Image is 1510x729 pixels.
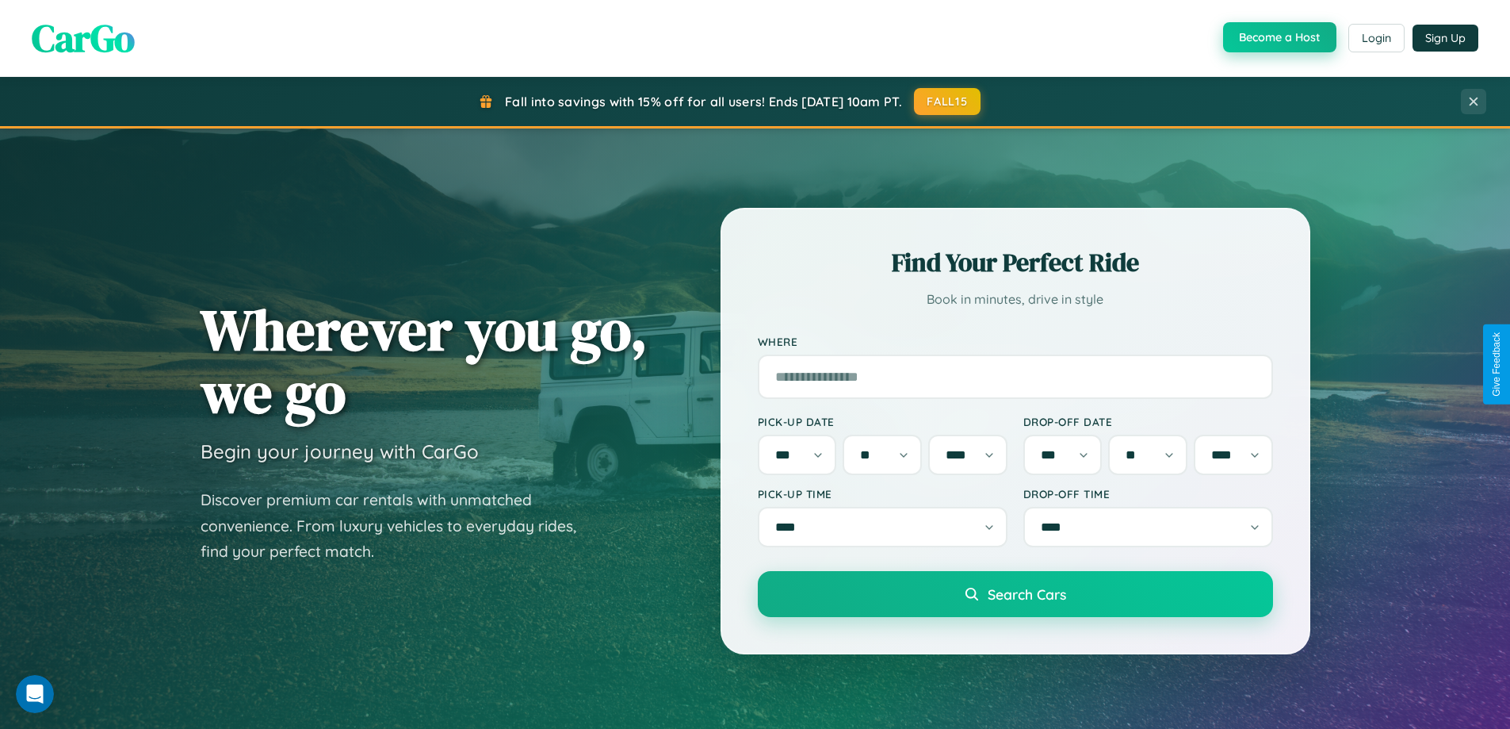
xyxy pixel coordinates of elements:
h3: Begin your journey with CarGo [201,439,479,463]
iframe: Intercom live chat [16,675,54,713]
label: Where [758,335,1273,348]
button: Search Cars [758,571,1273,617]
p: Book in minutes, drive in style [758,288,1273,311]
span: Search Cars [988,585,1066,603]
button: Become a Host [1223,22,1336,52]
h2: Find Your Perfect Ride [758,245,1273,280]
label: Pick-up Date [758,415,1007,428]
span: CarGo [32,12,135,64]
button: Login [1348,24,1405,52]
label: Drop-off Date [1023,415,1273,428]
button: Sign Up [1413,25,1478,52]
span: Fall into savings with 15% off for all users! Ends [DATE] 10am PT. [505,94,902,109]
h1: Wherever you go, we go [201,298,648,424]
p: Discover premium car rentals with unmatched convenience. From luxury vehicles to everyday rides, ... [201,487,597,565]
label: Pick-up Time [758,487,1007,501]
label: Drop-off Time [1023,487,1273,501]
button: FALL15 [914,88,981,115]
div: Give Feedback [1491,332,1502,397]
